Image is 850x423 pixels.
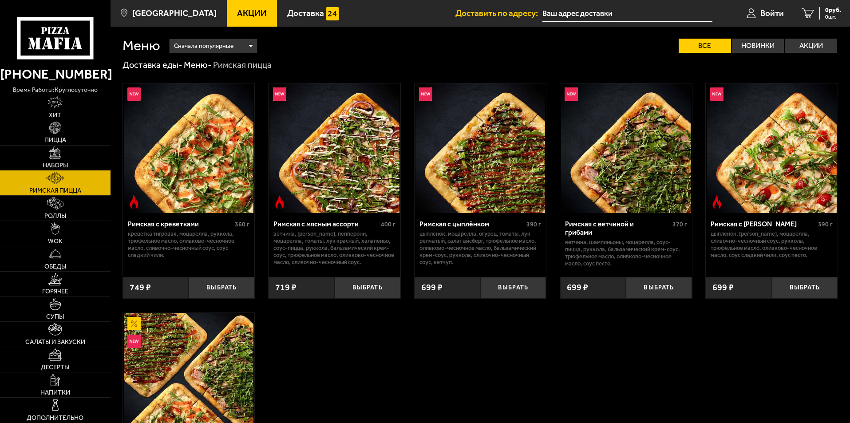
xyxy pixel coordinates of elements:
[128,220,233,228] div: Римская с креветками
[565,220,670,237] div: Римская с ветчиной и грибами
[189,277,254,299] button: Выбрать
[273,87,286,101] img: Новинка
[818,221,833,228] span: 390 г
[25,339,85,345] span: Салаты и закуски
[275,283,297,292] span: 719 ₽
[42,289,68,295] span: Горячее
[421,283,443,292] span: 699 ₽
[44,137,66,143] span: Пицца
[44,264,66,270] span: Обеды
[760,9,784,17] span: Войти
[269,83,399,213] img: Римская с мясным ассорти
[567,283,588,292] span: 699 ₽
[127,87,141,101] img: Новинка
[785,39,837,53] label: Акции
[27,415,83,421] span: Дополнительно
[419,87,432,101] img: Новинка
[43,162,68,169] span: Наборы
[679,39,731,53] label: Все
[41,364,69,371] span: Десерты
[415,83,546,213] a: НовинкаРимская с цыплёнком
[269,83,400,213] a: НовинкаОстрое блюдоРимская с мясным ассорти
[711,230,833,259] p: цыпленок, [PERSON_NAME], моцарелла, сливочно-чесночный соус, руккола, трюфельное масло, оливково-...
[415,83,545,213] img: Римская с цыплёнком
[712,283,734,292] span: 699 ₽
[732,39,784,53] label: Новинки
[707,83,837,213] img: Римская с томатами черри
[560,83,692,213] a: НовинкаРимская с ветчиной и грибами
[672,221,687,228] span: 370 г
[561,83,691,213] img: Римская с ветчиной и грибами
[419,220,525,228] div: Римская с цыплёнком
[273,230,395,266] p: ветчина, [PERSON_NAME], пепперони, моцарелла, томаты, лук красный, халапеньо, соус-пицца, руккола...
[48,238,63,245] span: WOK
[237,9,267,17] span: Акции
[123,39,160,53] h1: Меню
[213,59,272,71] div: Римская пицца
[706,83,838,213] a: НовинкаОстрое блюдоРимская с томатами черри
[44,213,66,219] span: Роллы
[772,277,838,299] button: Выбрать
[455,9,542,17] span: Доставить по адресу:
[130,283,151,292] span: 749 ₽
[335,277,400,299] button: Выбрать
[235,221,249,228] span: 360 г
[132,9,217,17] span: [GEOGRAPHIC_DATA]
[127,317,141,330] img: Акционный
[565,87,578,101] img: Новинка
[710,195,723,209] img: Острое блюдо
[710,87,723,101] img: Новинка
[326,7,339,20] img: 15daf4d41897b9f0e9f617042186c801.svg
[626,277,692,299] button: Выбрать
[825,14,841,20] span: 0 шт.
[711,220,816,228] div: Римская с [PERSON_NAME]
[40,390,70,396] span: Напитки
[825,7,841,13] span: 0 руб.
[273,195,286,209] img: Острое блюдо
[565,239,687,267] p: ветчина, шампиньоны, моцарелла, соус-пицца, руккола, бальзамический крем-соус, трюфельное масло, ...
[184,59,212,70] a: Меню-
[273,220,379,228] div: Римская с мясным ассорти
[29,188,81,194] span: Римская пицца
[419,230,542,266] p: цыпленок, моцарелла, огурец, томаты, лук репчатый, салат айсберг, трюфельное масло, оливково-чесн...
[127,335,141,348] img: Новинка
[381,221,395,228] span: 400 г
[123,59,182,70] a: Доставка еды-
[542,5,712,22] input: Ваш адрес доставки
[526,221,541,228] span: 390 г
[127,195,141,209] img: Острое блюдо
[123,83,255,213] a: НовинкаОстрое блюдоРимская с креветками
[287,9,324,17] span: Доставка
[480,277,546,299] button: Выбрать
[174,38,233,55] span: Сначала популярные
[46,314,64,320] span: Супы
[128,230,250,259] p: креветка тигровая, моцарелла, руккола, трюфельное масло, оливково-чесночное масло, сливочно-чесно...
[49,112,61,119] span: Хит
[124,83,253,213] img: Римская с креветками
